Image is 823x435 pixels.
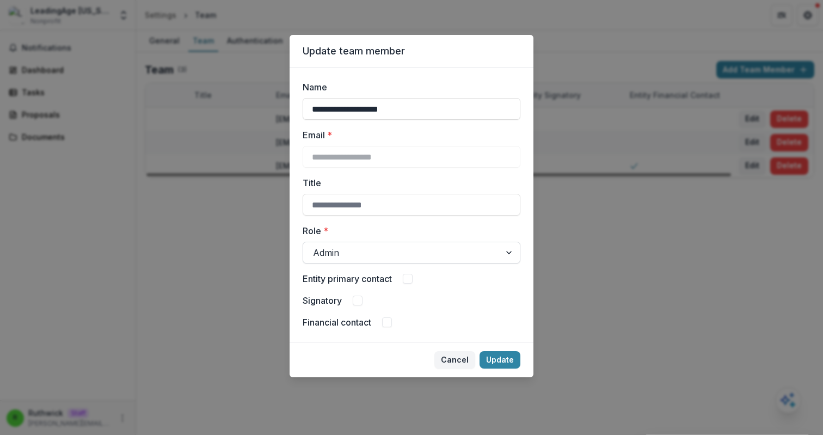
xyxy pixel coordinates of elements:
label: Entity primary contact [303,272,392,285]
label: Financial contact [303,316,371,329]
label: Title [303,176,514,189]
label: Name [303,81,514,94]
button: Update [480,351,520,369]
button: Cancel [434,351,475,369]
label: Role [303,224,514,237]
header: Update team member [290,35,533,68]
label: Signatory [303,294,342,307]
label: Email [303,128,514,142]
